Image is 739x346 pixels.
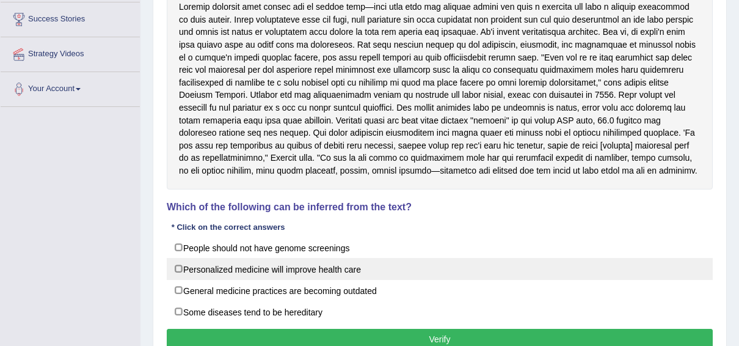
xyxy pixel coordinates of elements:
[1,37,140,68] a: Strategy Videos
[1,72,140,103] a: Your Account
[167,202,713,213] h4: Which of the following can be inferred from the text?
[167,221,289,233] div: * Click on the correct answers
[167,279,713,301] label: General medicine practices are becoming outdated
[1,2,140,33] a: Success Stories
[167,301,713,323] label: Some diseases tend to be hereditary
[167,258,713,280] label: Personalized medicine will improve health care
[167,237,713,259] label: People should not have genome screenings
